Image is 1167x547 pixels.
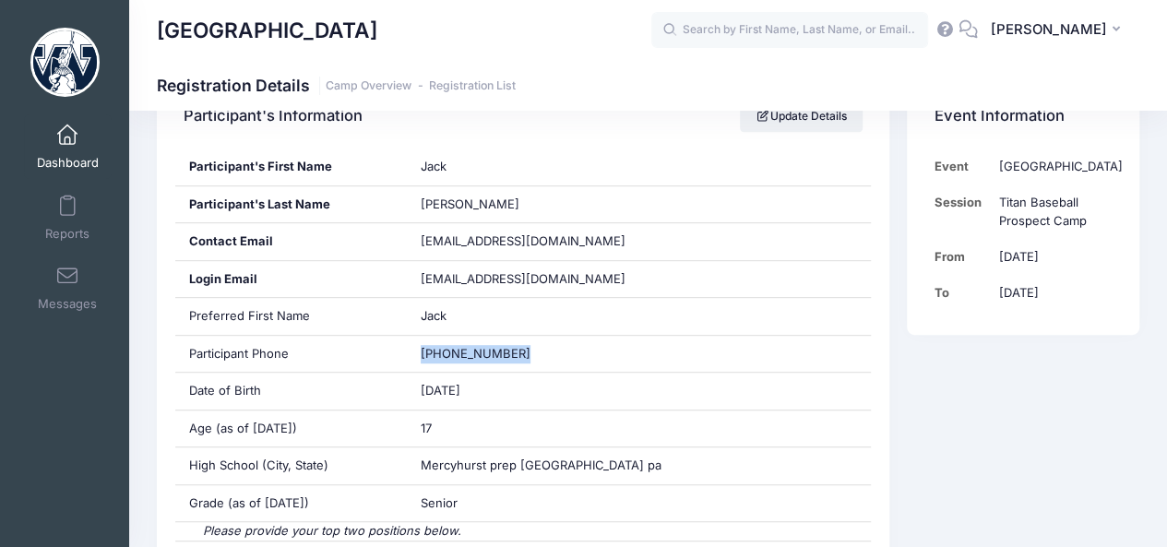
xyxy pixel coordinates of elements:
[24,185,112,250] a: Reports
[935,90,1065,143] h4: Event Information
[175,373,408,410] div: Date of Birth
[421,270,651,289] span: [EMAIL_ADDRESS][DOMAIN_NAME]
[24,114,112,179] a: Dashboard
[421,196,519,211] span: [PERSON_NAME]
[421,383,460,398] span: [DATE]
[651,12,928,49] input: Search by First Name, Last Name, or Email...
[740,101,863,132] a: Update Details
[38,297,97,313] span: Messages
[935,239,991,275] td: From
[326,79,411,93] a: Camp Overview
[421,159,447,173] span: Jack
[175,522,872,541] div: Please provide your top two positions below.
[24,256,112,320] a: Messages
[421,421,432,435] span: 17
[175,447,408,484] div: High School (City, State)
[978,9,1139,52] button: [PERSON_NAME]
[45,226,89,242] span: Reports
[157,76,516,95] h1: Registration Details
[990,184,1123,239] td: Titan Baseball Prospect Camp
[935,149,991,184] td: Event
[37,156,99,172] span: Dashboard
[157,9,377,52] h1: [GEOGRAPHIC_DATA]
[175,261,408,298] div: Login Email
[175,410,408,447] div: Age (as of [DATE])
[935,184,991,239] td: Session
[175,485,408,522] div: Grade (as of [DATE])
[421,495,458,510] span: Senior
[175,336,408,373] div: Participant Phone
[175,149,408,185] div: Participant's First Name
[429,79,516,93] a: Registration List
[175,186,408,223] div: Participant's Last Name
[30,28,100,97] img: Westminster College
[990,275,1123,311] td: [DATE]
[990,239,1123,275] td: [DATE]
[990,149,1123,184] td: [GEOGRAPHIC_DATA]
[990,19,1106,40] span: [PERSON_NAME]
[421,308,447,323] span: Jack
[175,223,408,260] div: Contact Email
[935,275,991,311] td: To
[184,90,363,143] h4: Participant's Information
[421,346,530,361] span: [PHONE_NUMBER]
[421,458,661,472] span: Mercyhurst prep [GEOGRAPHIC_DATA] pa
[421,233,625,248] span: [EMAIL_ADDRESS][DOMAIN_NAME]
[175,298,408,335] div: Preferred First Name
